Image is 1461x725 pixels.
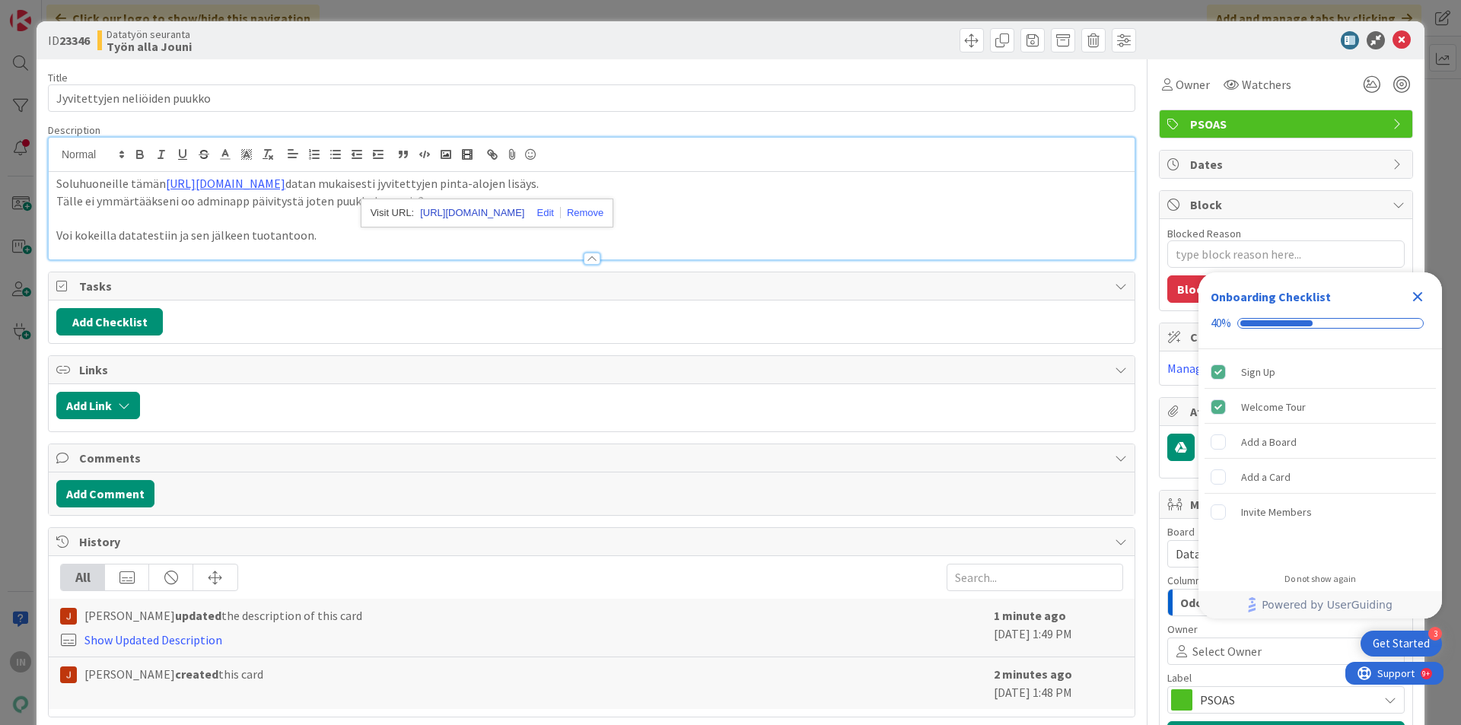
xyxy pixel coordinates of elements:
[1167,575,1201,586] span: Column
[1190,196,1385,214] span: Block
[48,71,68,84] label: Title
[1242,75,1291,94] span: Watchers
[107,28,192,40] span: Datatyön seuranta
[1241,433,1297,451] div: Add a Board
[1190,328,1385,346] span: Custom Fields
[1205,390,1436,424] div: Welcome Tour is complete.
[1211,288,1331,306] div: Onboarding Checklist
[1167,624,1198,634] span: Owner
[1198,349,1442,563] div: Checklist items
[1262,596,1393,614] span: Powered by UserGuiding
[56,227,1127,244] p: Voi kokeilla datatestiin ja sen jälkeen tuotantoon.
[1167,361,1284,376] a: Manage Custom Fields
[79,361,1107,379] span: Links
[48,84,1135,112] input: type card name here...
[994,666,1072,682] b: 2 minutes ago
[175,608,221,623] b: updated
[1198,272,1442,618] div: Checklist Container
[994,606,1123,649] div: [DATE] 1:49 PM
[79,533,1107,551] span: History
[1205,425,1436,459] div: Add a Board is incomplete.
[1205,460,1436,494] div: Add a Card is incomplete.
[56,308,163,335] button: Add Checklist
[56,175,1127,192] p: Soluhuoneille tämän datan mukaisesti jyvitettyjen pinta-alojen lisäys.
[1428,627,1442,641] div: 3
[1190,115,1385,133] span: PSOAS
[77,6,84,18] div: 9+
[60,608,77,625] img: JM
[1211,316,1231,330] div: 40%
[1284,573,1356,585] div: Do not show again
[1190,402,1385,421] span: Attachments
[107,40,192,52] b: Työn alla Jouni
[1198,591,1442,618] div: Footer
[84,632,222,647] a: Show Updated Description
[1176,75,1210,94] span: Owner
[1241,363,1275,381] div: Sign Up
[84,606,362,625] span: [PERSON_NAME] the description of this card
[48,123,100,137] span: Description
[56,392,140,419] button: Add Link
[56,480,154,507] button: Add Comment
[32,2,69,21] span: Support
[1167,227,1241,240] label: Blocked Reason
[1192,642,1262,660] span: Select Owner
[1167,589,1405,616] button: Odottaa kehitystä
[1405,285,1430,309] div: Close Checklist
[1180,593,1283,612] span: Odottaa kehitystä
[1241,468,1291,486] div: Add a Card
[84,665,263,683] span: [PERSON_NAME] this card
[1241,398,1306,416] div: Welcome Tour
[1241,503,1312,521] div: Invite Members
[166,176,285,191] a: [URL][DOMAIN_NAME]
[1167,673,1192,683] span: Label
[60,666,77,683] img: JM
[1200,689,1370,711] span: PSOAS
[1190,495,1385,514] span: Mirrors
[1373,636,1430,651] div: Get Started
[1361,631,1442,657] div: Open Get Started checklist, remaining modules: 3
[1206,591,1434,618] a: Powered by UserGuiding
[1205,355,1436,389] div: Sign Up is complete.
[1211,316,1430,330] div: Checklist progress: 40%
[1167,526,1195,537] span: Board
[1190,155,1385,173] span: Dates
[1176,546,1274,561] span: Datatyön seuranta
[79,277,1107,295] span: Tasks
[994,665,1123,701] div: [DATE] 1:48 PM
[79,449,1107,467] span: Comments
[59,33,90,48] b: 23346
[947,564,1123,591] input: Search...
[61,564,105,590] div: All
[994,608,1066,623] b: 1 minute ago
[48,31,90,49] span: ID
[1167,275,1219,303] button: Block
[1205,495,1436,529] div: Invite Members is incomplete.
[420,203,524,223] a: [URL][DOMAIN_NAME]
[175,666,218,682] b: created
[56,192,1127,210] p: Tälle ei ymmärtääkseni oo adminapp päivitystä joten puukkohommia?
